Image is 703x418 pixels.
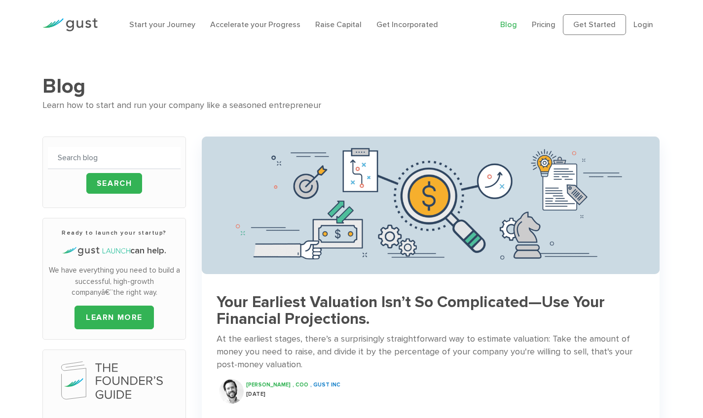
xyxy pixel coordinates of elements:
[532,20,555,29] a: Pricing
[376,20,438,29] a: Get Incorporated
[202,137,660,414] a: Startup Pricing Strategy Concepts Df0332e27679a759546818ede07d464577116d19979330954a439fea980ac7d...
[563,14,626,35] a: Get Started
[42,74,661,99] h1: Blog
[293,382,308,388] span: , COO
[48,244,181,257] h4: can help.
[86,173,143,194] input: Search
[42,99,661,113] div: Learn how to start and run your company like a seasoned entrepreneur
[246,382,291,388] span: [PERSON_NAME]
[633,20,653,29] a: Login
[129,20,195,29] a: Start your Journey
[48,265,181,298] p: We have everything you need to build a successful, high-growth companyâ€”the right way.
[500,20,517,29] a: Blog
[42,18,98,32] img: Gust Logo
[315,20,362,29] a: Raise Capital
[210,20,300,29] a: Accelerate your Progress
[217,294,645,328] h3: Your Earliest Valuation Isn’t So Complicated—Use Your Financial Projections.
[219,379,244,404] img: Ryan Nash
[217,333,645,371] div: At the earliest stages, there’s a surprisingly straightforward way to estimate valuation: Take th...
[310,382,340,388] span: , Gust INC
[74,306,154,329] a: LEARN MORE
[202,137,660,274] img: Startup Pricing Strategy Concepts Df0332e27679a759546818ede07d464577116d19979330954a439fea980ac7d2
[48,228,181,237] h3: Ready to launch your startup?
[246,391,266,397] span: [DATE]
[48,147,181,169] input: Search blog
